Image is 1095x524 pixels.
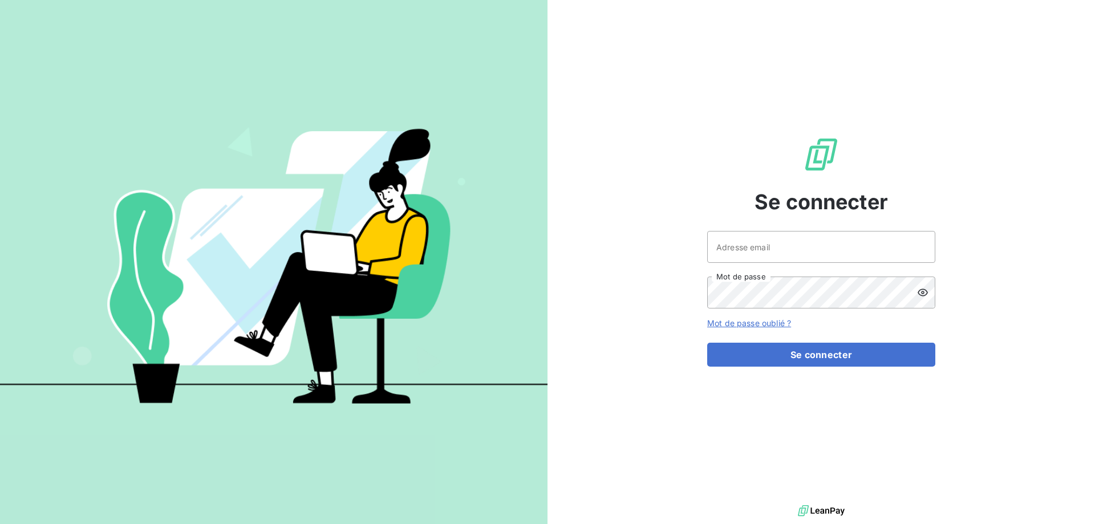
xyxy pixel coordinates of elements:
[707,343,935,367] button: Se connecter
[755,186,888,217] span: Se connecter
[803,136,839,173] img: Logo LeanPay
[707,318,791,328] a: Mot de passe oublié ?
[707,231,935,263] input: placeholder
[798,502,845,519] img: logo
